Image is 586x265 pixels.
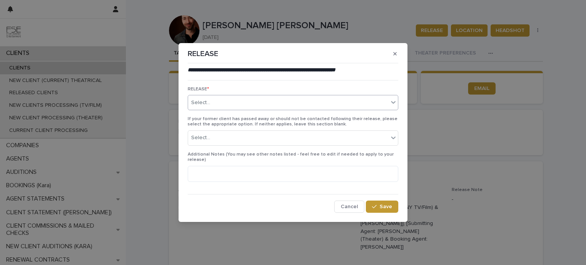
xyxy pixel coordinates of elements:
[341,204,358,209] span: Cancel
[188,87,209,92] span: RELEASE
[191,134,210,142] div: Select...
[334,201,364,213] button: Cancel
[191,99,210,107] div: Select...
[188,49,218,58] p: RELEASE
[188,152,394,162] span: Additional Notes (You may see other notes listed - feel free to edit if needed to apply to your r...
[366,201,398,213] button: Save
[380,204,392,209] span: Save
[188,117,398,127] span: If your former client has passed away or should not be contacted following their release, please ...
